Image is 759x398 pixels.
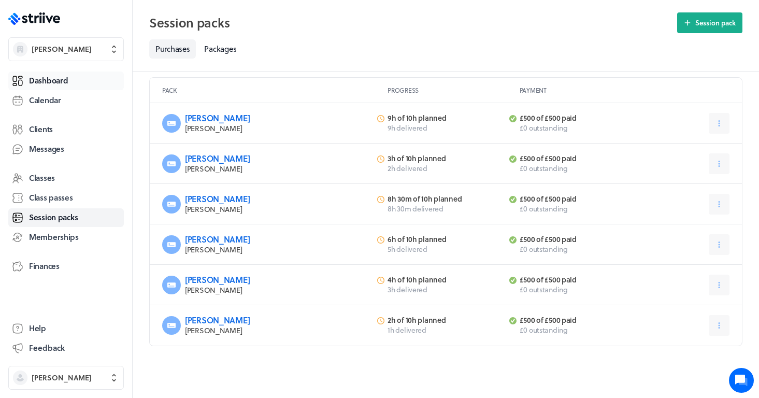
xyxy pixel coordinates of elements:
[388,122,427,133] span: 9h delivered
[185,233,250,245] a: [PERSON_NAME]
[16,50,192,67] h1: Hi
[729,368,754,393] iframe: gist-messenger-bubble-iframe
[520,194,635,204] p: £500 of £500 paid
[8,366,124,390] button: [PERSON_NAME]
[29,192,73,203] span: Class passes
[185,285,371,295] p: [PERSON_NAME]
[520,86,729,94] p: Payment
[520,325,635,335] p: £0 outstanding
[520,244,635,254] p: £0 outstanding
[185,112,250,124] a: [PERSON_NAME]
[185,193,250,205] a: [PERSON_NAME]
[29,343,65,353] span: Feedback
[520,235,635,244] p: £500 of £500 paid
[388,86,515,94] p: Progress
[149,12,671,33] h2: Session packs
[149,39,742,59] nav: Tabs
[29,212,78,223] span: Session packs
[29,232,79,243] span: Memberships
[388,324,426,335] span: 1h delivered
[185,152,250,164] a: [PERSON_NAME]
[29,261,60,272] span: Finances
[8,228,124,247] a: Memberships
[185,314,250,326] a: [PERSON_NAME]
[8,257,124,276] a: Finances
[695,18,736,27] span: Session pack
[16,121,191,141] button: New conversation
[8,319,124,338] a: Help
[520,163,635,174] p: £0 outstanding
[14,161,193,174] p: Find an answer quickly
[32,44,92,54] span: [PERSON_NAME]
[8,339,124,358] button: Feedback
[520,113,635,123] p: £500 of £500 paid
[198,39,242,59] a: Packages
[388,154,503,163] p: 3h of 10h planned
[29,144,64,154] span: Messages
[8,208,124,227] a: Session packs
[520,204,635,214] p: £0 outstanding
[8,91,124,110] a: Calendar
[32,373,92,383] span: [PERSON_NAME]
[520,285,635,295] p: £0 outstanding
[8,140,124,159] a: Messages
[162,86,383,94] p: Pack
[520,154,635,163] p: £500 of £500 paid
[185,123,371,134] p: [PERSON_NAME]
[388,244,427,254] span: 5h delivered
[16,69,192,102] h2: We're here to help. Ask us anything!
[388,113,503,123] p: 9h of 10h planned
[8,120,124,139] a: Clients
[185,204,371,215] p: [PERSON_NAME]
[388,203,443,214] span: 8h 30m delivered
[388,284,427,295] span: 3h delivered
[29,95,61,106] span: Calendar
[520,123,635,133] p: £0 outstanding
[29,124,53,135] span: Clients
[388,316,503,325] p: 2h of 10h planned
[185,245,371,255] p: [PERSON_NAME]
[677,12,742,33] button: Session pack
[8,37,124,61] button: [PERSON_NAME]
[29,173,55,183] span: Classes
[520,275,635,285] p: £500 of £500 paid
[29,323,46,334] span: Help
[29,75,68,86] span: Dashboard
[8,72,124,90] a: Dashboard
[388,194,503,204] p: 8h 30m of 10h planned
[388,163,427,174] span: 2h delivered
[185,325,371,336] p: [PERSON_NAME]
[520,316,635,325] p: £500 of £500 paid
[388,275,503,285] p: 4h of 10h planned
[388,235,503,244] p: 6h of 10h planned
[30,178,185,199] input: Search articles
[67,127,124,135] span: New conversation
[185,164,371,174] p: [PERSON_NAME]
[8,169,124,188] a: Classes
[185,274,250,286] a: [PERSON_NAME]
[8,189,124,207] a: Class passes
[149,39,196,59] a: Purchases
